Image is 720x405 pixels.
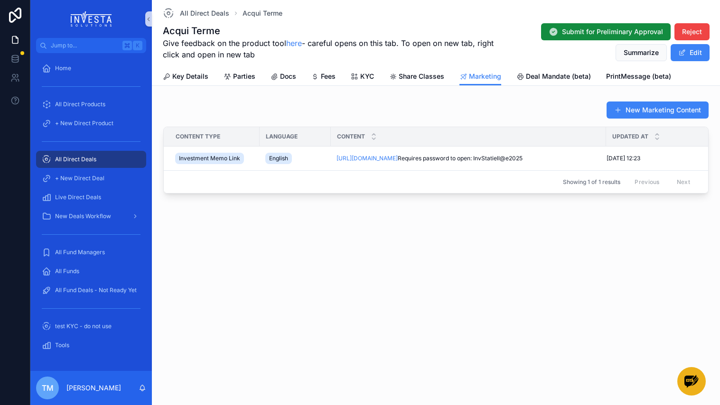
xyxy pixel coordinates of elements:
a: Deal Mandate (beta) [516,68,591,87]
a: KYC [351,68,374,87]
a: Docs [271,68,296,87]
span: All Direct Products [55,101,105,108]
span: Showing 1 of 1 results [563,178,620,186]
a: [URL][DOMAIN_NAME] [337,155,398,162]
span: + New Direct Product [55,120,113,127]
span: Language [266,133,298,140]
a: All Fund Managers [36,244,146,261]
span: All Funds [55,267,79,275]
span: Jump to... [51,42,119,49]
a: All Funds [36,263,146,280]
a: New Deals Workflow [36,208,146,225]
a: All Direct Products [36,96,146,113]
span: Parties [233,72,255,81]
a: Acqui Terme [243,9,282,18]
a: test KYC - do not use [36,318,146,335]
span: Live Direct Deals [55,193,101,201]
p: [PERSON_NAME] [66,383,121,393]
button: Summarize [616,44,667,61]
a: Marketing [459,68,501,86]
span: Reject [682,27,702,37]
span: Investment Memo Link [179,155,240,162]
span: Content Type [176,133,220,140]
button: New Marketing Content [607,101,709,119]
span: New Deals Workflow [55,212,111,220]
p: Requires password to open: InvStatiell@e2025 [337,154,523,163]
img: App logo [71,11,112,27]
span: Share Classes [399,72,444,81]
a: + New Direct Product [36,115,146,132]
span: English [269,155,288,162]
a: [DATE] 12:23 [607,155,702,162]
a: Key Details [163,68,208,87]
span: All Direct Deals [180,9,229,18]
a: Tools [36,337,146,354]
h1: Acqui Terme [163,24,495,37]
button: Jump to...K [36,38,146,53]
a: Fees [311,68,336,87]
a: Home [36,60,146,77]
a: All Direct Deals [163,8,229,19]
span: Submit for Preliminary Approval [562,27,663,37]
a: + New Direct Deal [36,170,146,187]
span: Key Details [172,72,208,81]
a: Parties [224,68,255,87]
a: PrintMessage (beta) [606,68,671,87]
a: Live Direct Deals [36,189,146,206]
a: here [286,38,302,48]
button: Edit [671,44,710,61]
span: All Fund Managers [55,249,105,256]
a: English [265,151,325,166]
span: Summarize [624,48,659,57]
a: All Fund Deals - Not Ready Yet [36,282,146,299]
span: Give feedback on the product tool - careful opens on this tab. To open on new tab, right click an... [163,37,495,60]
span: All Direct Deals [55,156,96,163]
span: All Fund Deals - Not Ready Yet [55,286,137,294]
a: [URL][DOMAIN_NAME]Requires password to open: InvStatiell@e2025 [337,150,600,166]
img: Group%203%20(1)_LoaowYY4j.png [684,375,699,388]
span: PrintMessage (beta) [606,72,671,81]
span: Tools [55,341,69,349]
div: scrollable content [30,53,152,366]
a: Investment Memo Link [175,151,254,166]
span: Marketing [469,72,501,81]
span: + New Direct Deal [55,175,104,182]
span: Updated at [612,133,648,140]
span: KYC [360,72,374,81]
button: Reject [674,23,710,40]
span: TM [42,382,54,394]
span: Home [55,64,71,72]
span: test KYC - do not use [55,322,112,330]
span: Content [337,133,365,140]
button: Submit for Preliminary Approval [541,23,671,40]
a: Share Classes [389,68,444,87]
a: All Direct Deals [36,151,146,168]
span: Docs [280,72,296,81]
span: Deal Mandate (beta) [526,72,591,81]
span: K [134,42,141,49]
span: Fees [321,72,336,81]
span: [DATE] 12:23 [607,155,640,162]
